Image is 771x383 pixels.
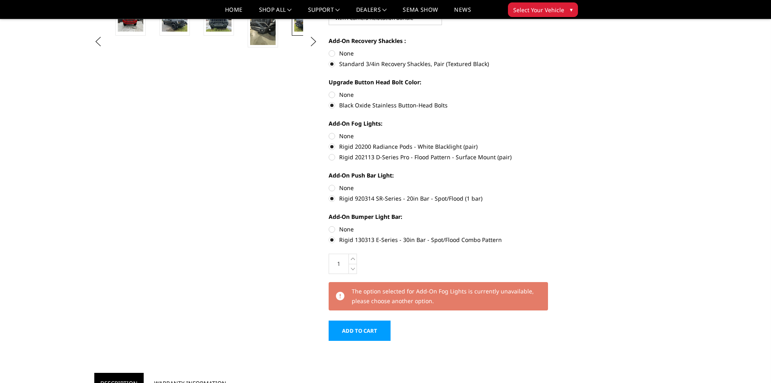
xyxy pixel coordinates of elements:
span: Select Your Vehicle [513,6,564,14]
button: Select Your Vehicle [508,2,578,17]
label: Black Oxide Stainless Button-Head Bolts [329,101,552,109]
label: None [329,90,552,99]
a: Home [225,7,242,19]
label: Add-On Recovery Shackles : [329,36,552,45]
img: 2024-2025 GMC 2500-3500 - Freedom Series - Sport Front Bumper (non-winch) [294,13,320,32]
label: Rigid 20200 Radiance Pods - White Blacklight (pair) [329,142,552,151]
a: News [454,7,471,19]
img: 2024-2025 GMC 2500-3500 - Freedom Series - Sport Front Bumper (non-winch) [118,13,143,32]
label: Add-On Fog Lights: [329,119,552,128]
label: Add-On Push Bar Light: [329,171,552,180]
a: SEMA Show [403,7,438,19]
img: 2024-2025 GMC 2500-3500 - Freedom Series - Sport Front Bumper (non-winch) [250,11,276,45]
label: Standard 3/4in Recovery Shackles, Pair (Textured Black) [329,60,552,68]
p: The option selected for Add-On Fog Lights is currently unavailable, please choose another option. [352,287,542,306]
iframe: Chat Widget [731,344,771,383]
label: Upgrade Button Head Bolt Color: [329,78,552,86]
label: Add-On Bumper Light Bar: [329,212,552,221]
input: Add to Cart [329,321,391,341]
a: shop all [259,7,292,19]
span: ▾ [570,5,573,14]
a: Dealers [356,7,387,19]
a: Support [308,7,340,19]
label: Rigid 920314 SR-Series - 20in Bar - Spot/Flood (1 bar) [329,194,552,203]
label: None [329,49,552,58]
label: None [329,184,552,192]
button: Previous [92,36,104,48]
label: None [329,132,552,140]
img: 2024-2025 GMC 2500-3500 - Freedom Series - Sport Front Bumper (non-winch) [162,13,187,32]
img: 2024-2025 GMC 2500-3500 - Freedom Series - Sport Front Bumper (non-winch) [206,13,232,32]
label: Rigid 202113 D-Series Pro - Flood Pattern - Surface Mount (pair) [329,153,552,161]
label: Rigid 130313 E-Series - 30in Bar - Spot/Flood Combo Pattern [329,235,552,244]
label: None [329,225,552,233]
button: Next [307,36,319,48]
